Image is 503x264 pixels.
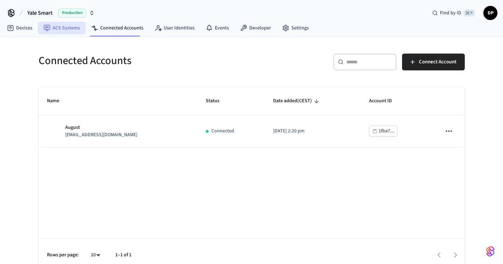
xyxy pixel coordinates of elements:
[115,251,131,259] p: 1–1 of 1
[206,96,229,106] span: Status
[483,6,497,20] button: DP
[65,131,137,139] p: [EMAIL_ADDRESS][DOMAIN_NAME]
[369,126,397,137] button: 1fba7...
[273,127,352,135] p: [DATE] 2:20 pm
[463,9,475,16] span: ⌘ K
[47,96,68,106] span: Name
[39,54,247,68] h5: Connected Accounts
[440,9,461,16] span: Find by ID
[65,124,137,131] p: August
[427,7,481,19] div: Find by ID⌘ K
[200,22,234,34] a: Events
[277,22,314,34] a: Settings
[486,246,495,257] img: SeamLogoGradient.69752ec5.svg
[1,22,38,34] a: Devices
[402,54,465,70] button: Connect Account
[419,57,456,67] span: Connect Account
[149,22,200,34] a: User Identities
[211,127,234,135] p: Connected
[58,8,86,18] span: Production
[47,251,79,259] p: Rows per page:
[39,87,465,147] table: sticky table
[369,96,401,106] span: Account ID
[27,9,53,17] span: Yale Smart
[273,96,321,106] span: Date added(CEST)
[38,22,86,34] a: ACS Systems
[86,22,149,34] a: Connected Accounts
[484,7,497,19] span: DP
[379,127,394,136] div: 1fba7...
[87,250,104,260] div: 10
[234,22,277,34] a: Developer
